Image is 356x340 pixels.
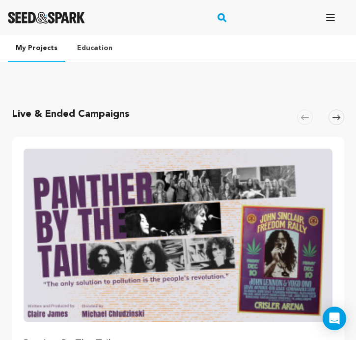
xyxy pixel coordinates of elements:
a: Seed&Spark Homepage [8,12,85,24]
a: Education [69,35,120,61]
img: Seed&Spark Logo Dark Mode [8,12,85,24]
h2: Live & Ended Campaigns [12,107,130,121]
a: My Projects [8,35,65,62]
div: Open Intercom Messenger [323,307,346,330]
